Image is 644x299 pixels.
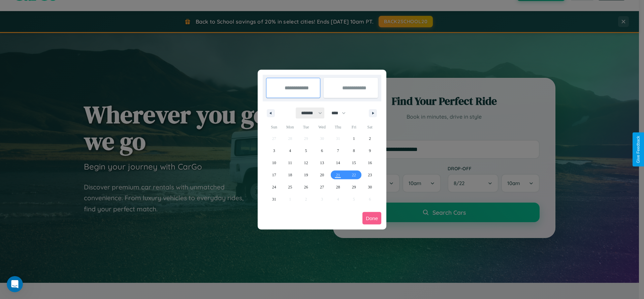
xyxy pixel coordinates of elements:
iframe: Intercom live chat [7,276,23,292]
span: 25 [288,181,292,193]
button: 30 [362,181,378,193]
button: 15 [346,157,362,169]
button: 12 [298,157,314,169]
span: 2 [369,132,371,145]
button: 8 [346,145,362,157]
button: 2 [362,132,378,145]
button: 24 [266,181,282,193]
button: 17 [266,169,282,181]
span: 20 [320,169,324,181]
span: Fri [346,122,362,132]
span: 18 [288,169,292,181]
button: 5 [298,145,314,157]
button: 31 [266,193,282,205]
span: 24 [272,181,276,193]
span: 16 [368,157,372,169]
button: 3 [266,145,282,157]
span: 30 [368,181,372,193]
span: Sat [362,122,378,132]
span: 1 [353,132,355,145]
button: 16 [362,157,378,169]
button: 26 [298,181,314,193]
button: 23 [362,169,378,181]
button: 28 [330,181,346,193]
span: Sun [266,122,282,132]
button: 6 [314,145,330,157]
button: 11 [282,157,298,169]
div: Give Feedback [636,136,641,163]
span: 17 [272,169,276,181]
span: 6 [321,145,323,157]
button: 1 [346,132,362,145]
span: 8 [353,145,355,157]
button: 27 [314,181,330,193]
button: 18 [282,169,298,181]
button: 25 [282,181,298,193]
span: 23 [368,169,372,181]
span: 10 [272,157,276,169]
button: 21 [330,169,346,181]
button: 14 [330,157,346,169]
span: Thu [330,122,346,132]
span: 11 [288,157,292,169]
button: 19 [298,169,314,181]
button: 22 [346,169,362,181]
span: Mon [282,122,298,132]
button: 7 [330,145,346,157]
button: 29 [346,181,362,193]
span: 14 [336,157,340,169]
button: 20 [314,169,330,181]
span: 28 [336,181,340,193]
span: Wed [314,122,330,132]
span: 27 [320,181,324,193]
span: 5 [305,145,307,157]
button: 9 [362,145,378,157]
span: 3 [273,145,275,157]
span: 29 [352,181,356,193]
span: 4 [289,145,291,157]
span: 12 [304,157,308,169]
span: 9 [369,145,371,157]
span: 19 [304,169,308,181]
button: 13 [314,157,330,169]
span: 21 [336,169,340,181]
span: 13 [320,157,324,169]
button: 10 [266,157,282,169]
span: 26 [304,181,308,193]
button: 4 [282,145,298,157]
span: 22 [352,169,356,181]
button: Done [362,212,381,225]
span: 31 [272,193,276,205]
span: 15 [352,157,356,169]
span: Tue [298,122,314,132]
span: 7 [337,145,339,157]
